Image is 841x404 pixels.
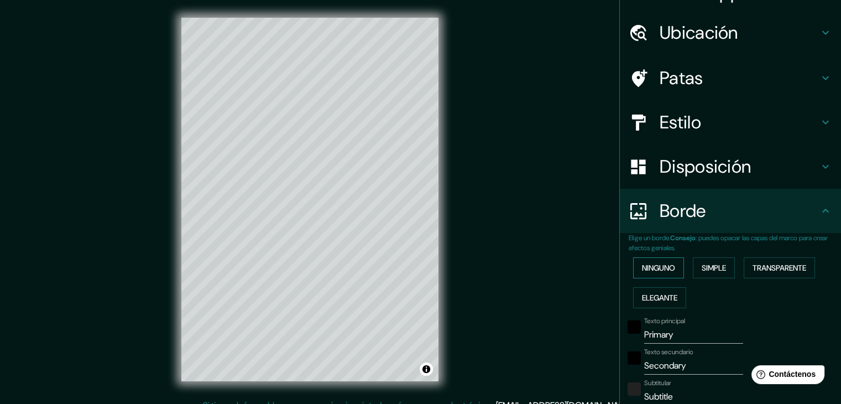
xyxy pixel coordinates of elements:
button: Ninguno [633,257,684,278]
font: Ninguno [642,263,675,273]
font: Texto secundario [644,348,693,356]
div: Patas [620,56,841,100]
iframe: Lanzador de widgets de ayuda [743,361,829,392]
button: Transparente [744,257,815,278]
font: Transparente [753,263,806,273]
button: color-222222 [628,382,641,396]
font: Elegante [642,293,677,303]
div: Borde [620,189,841,233]
font: Elige un borde. [629,234,670,242]
button: Activar o desactivar atribución [420,362,433,376]
font: Estilo [660,111,701,134]
button: Simple [693,257,735,278]
font: : puedes opacar las capas del marco para crear efectos geniales. [629,234,828,252]
font: Patas [660,66,703,90]
font: Texto principal [644,317,685,325]
font: Disposición [660,155,751,178]
font: Simple [702,263,726,273]
button: negro [628,320,641,334]
div: Ubicación [620,11,841,55]
button: negro [628,351,641,365]
font: Consejo [670,234,696,242]
font: Subtitular [644,379,671,387]
div: Estilo [620,100,841,144]
font: Borde [660,199,706,222]
div: Disposición [620,144,841,189]
button: Elegante [633,287,686,308]
font: Ubicación [660,21,738,44]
